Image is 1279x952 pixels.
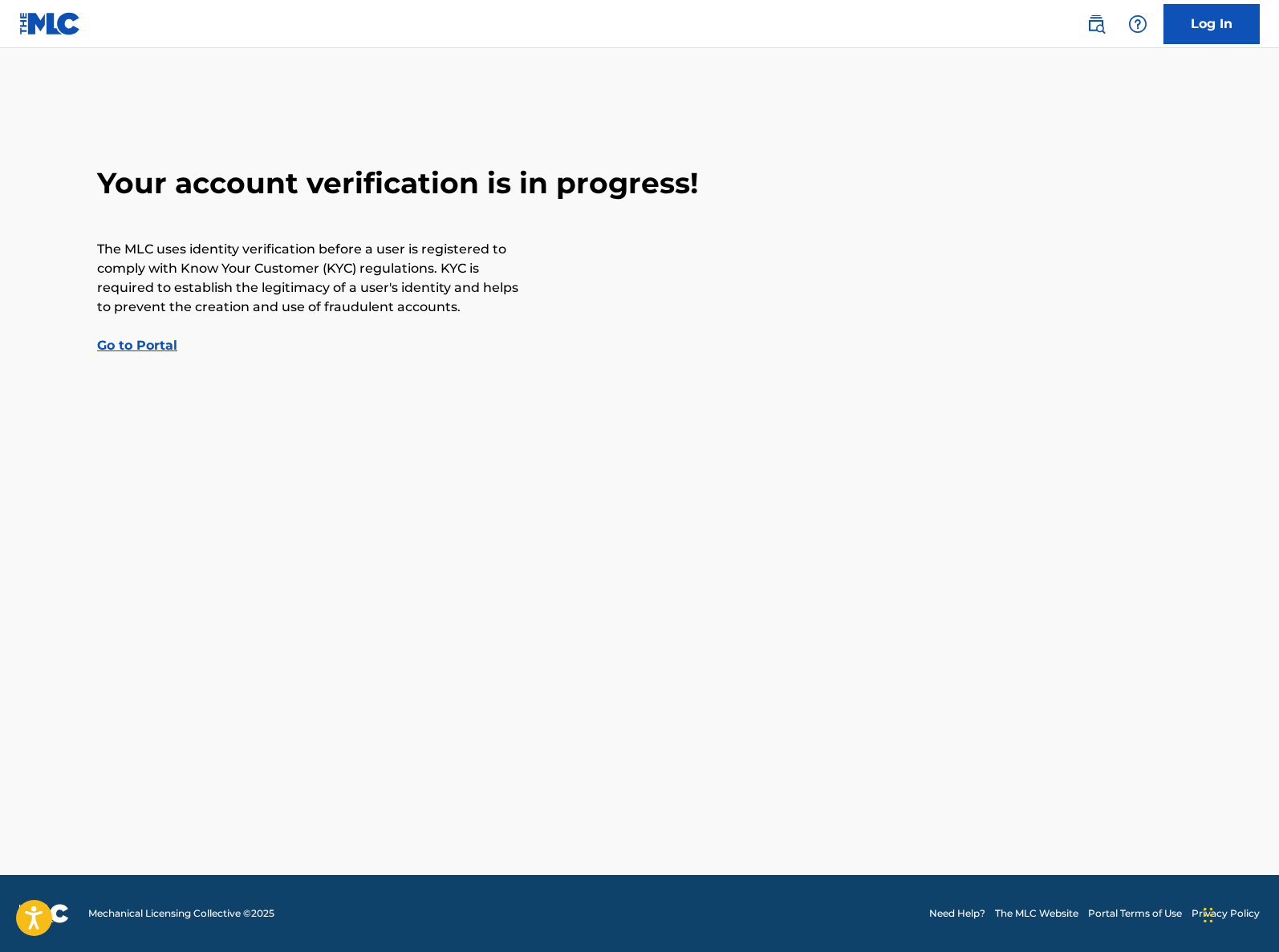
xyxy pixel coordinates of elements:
a: Need Help? [929,906,985,921]
div: Help [1122,8,1154,40]
p: The MLC uses identity verification before a user is registered to comply with Know Your Customer ... [97,240,522,317]
img: logo [19,904,69,923]
span: Mechanical Licensing Collective © 2025 [88,906,274,921]
a: The MLC Website [995,906,1078,921]
a: Go to Portal [97,338,177,353]
iframe: Chat Widget [1199,875,1279,952]
img: MLC Logo [19,12,81,35]
a: Log In [1163,4,1260,44]
a: Public Search [1080,8,1112,40]
img: search [1086,14,1106,34]
h2: Your account verification is in progress! [97,165,1182,201]
img: help [1128,14,1147,34]
a: Portal Terms of Use [1088,906,1182,921]
a: Privacy Policy [1192,906,1260,921]
div: Drag [1204,891,1213,939]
